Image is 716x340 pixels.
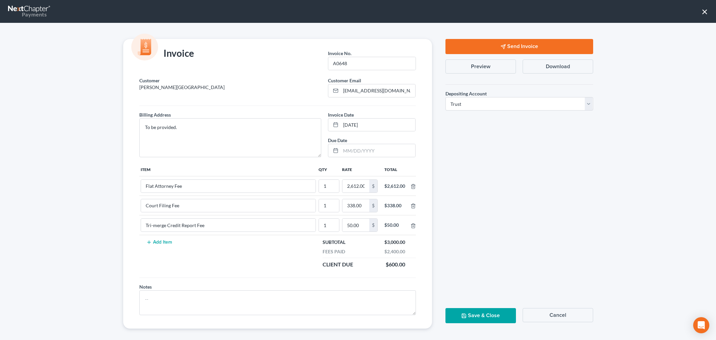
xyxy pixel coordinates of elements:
span: Depositing Account [445,91,487,96]
div: $ [369,199,377,212]
input: 0.00 [342,180,369,193]
button: Add Item [145,240,174,245]
button: Download [523,59,593,74]
label: Due Date [328,137,347,144]
input: 0.00 [342,199,369,212]
th: Qty [317,163,341,176]
div: $338.00 [384,202,405,209]
th: Rate [341,163,379,176]
input: -- [141,199,316,212]
button: Cancel [523,308,593,322]
p: [PERSON_NAME][GEOGRAPHIC_DATA] [139,84,322,91]
button: Preview [445,59,516,74]
label: Customer [139,77,160,84]
div: $3,000.00 [381,239,409,246]
th: Total [379,163,411,176]
button: Save & Close [445,308,516,323]
div: $ [369,219,377,231]
input: -- [319,219,339,231]
div: $ [369,180,377,193]
input: -- [328,57,415,70]
span: Billing Address [139,112,171,118]
span: Invoice No. [328,50,351,56]
label: Notes [139,283,152,290]
input: -- [141,219,316,231]
input: Enter email... [341,84,415,97]
a: Payments [8,3,51,19]
div: Fees Paid [319,248,348,255]
input: -- [141,180,316,193]
input: -- [319,199,339,212]
button: × [702,6,708,17]
div: Subtotal [319,239,349,246]
div: Payments [8,11,47,18]
img: icon-money-cc55cd5b71ee43c44ef0efbab91310903cbf28f8221dba23c0d5ca797e203e98.svg [131,34,158,60]
div: Invoice [136,47,197,60]
input: -- [319,180,339,193]
span: Customer Email [328,78,361,83]
div: $50.00 [384,222,405,228]
input: MM/DD/YYYY [341,119,415,131]
input: MM/DD/YYYY [341,144,415,157]
span: Invoice Date [328,112,354,118]
div: $2,400.00 [381,248,409,255]
input: 0.00 [342,219,369,231]
button: Send Invoice [445,39,593,54]
th: Item [139,163,317,176]
div: $600.00 [382,261,409,268]
div: $2,612.00 [384,183,405,189]
div: Open Intercom Messenger [693,317,709,333]
div: Client Due [319,261,356,268]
